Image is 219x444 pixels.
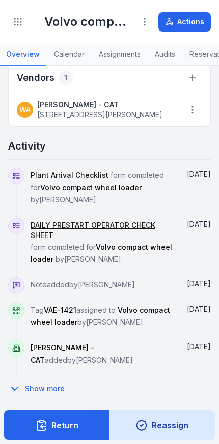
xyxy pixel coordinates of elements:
span: form completed for by [PERSON_NAME] [31,171,164,204]
span: [DATE] [187,342,211,351]
button: Show more [8,378,71,399]
time: 18/9/2025, 8:29:44 am [187,305,211,313]
span: added by [PERSON_NAME] [31,343,133,364]
span: WA [19,105,31,115]
a: DAILY PRESTART OPERATOR CHECK SHEET [31,220,172,241]
a: WA[PERSON_NAME] - CAT[STREET_ADDRESS][PERSON_NAME] [17,100,173,120]
h1: Volvo compact wheel loader [44,14,127,30]
a: Assignments [93,44,147,66]
time: 18/9/2025, 8:29:39 am [187,342,211,351]
a: Audits [149,44,181,66]
button: Actions [158,12,211,32]
h2: Activity [8,139,46,153]
span: [DATE] [187,220,211,228]
h3: Vendors [17,71,54,85]
span: [PERSON_NAME] - CAT [31,343,94,364]
span: form completed for by [PERSON_NAME] [31,221,172,263]
a: Plant Arrival Checklist [31,170,108,181]
span: Volvo compact wheel loader [31,243,172,263]
time: 18/9/2025, 8:30:17 am [187,279,211,288]
div: 1 [59,71,73,85]
span: Tag assigned to by [PERSON_NAME] [31,306,170,327]
span: Volvo compact wheel loader [40,183,142,192]
span: [STREET_ADDRESS][PERSON_NAME] [37,110,162,120]
span: Note added by [PERSON_NAME] [31,280,135,289]
button: Return [4,410,110,440]
strong: [PERSON_NAME] - CAT [37,100,162,110]
span: [DATE] [187,305,211,313]
button: Toggle navigation [8,12,28,32]
button: Reassign [109,410,215,440]
a: Calendar [48,44,91,66]
span: [DATE] [187,170,211,179]
span: [DATE] [187,279,211,288]
span: VAE-1421 [44,306,76,314]
time: 18/9/2025, 8:33:10 am [187,220,211,228]
time: 18/9/2025, 9:39:35 am [187,170,211,179]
